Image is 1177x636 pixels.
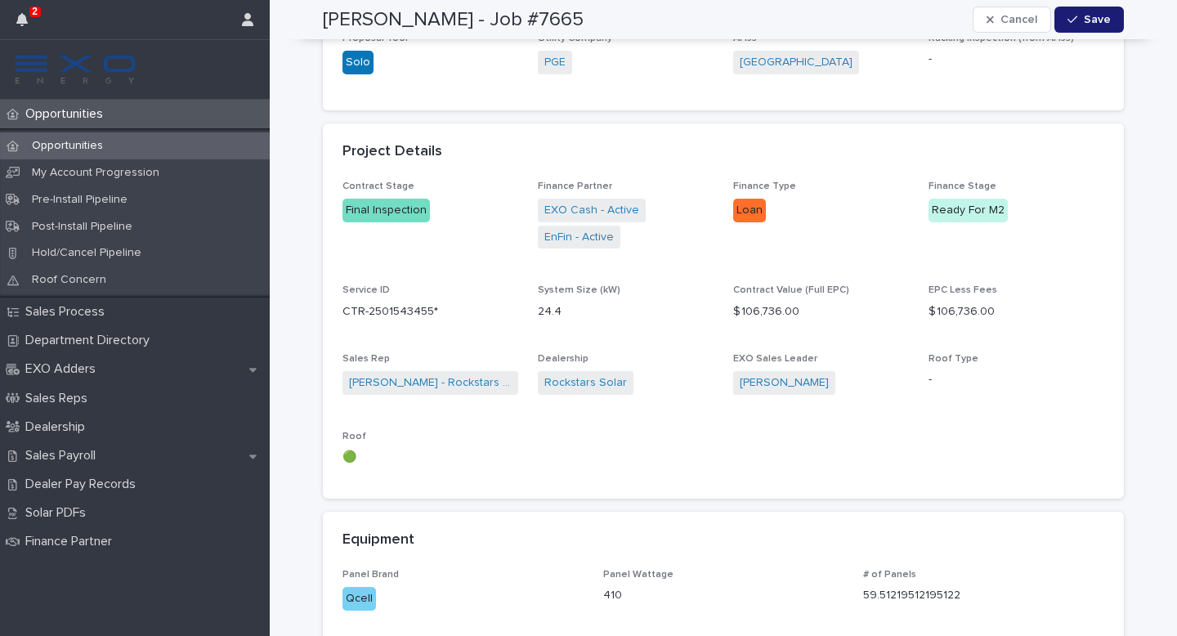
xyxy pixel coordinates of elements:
p: $ 106,736.00 [733,303,909,320]
span: Contract Stage [342,181,414,191]
span: Roof [342,432,366,441]
p: Department Directory [19,333,163,348]
span: AHJs [733,34,757,43]
p: Finance Partner [19,534,125,549]
span: Dealership [538,354,588,364]
a: EnFin - Active [544,229,614,246]
p: 59.51219512195122 [863,587,1104,604]
span: Utility Company [538,34,612,43]
span: Sales Rep [342,354,390,364]
div: 2 [16,10,38,39]
span: Service ID [342,285,390,295]
button: Save [1054,7,1124,33]
span: Proposal Tool [342,34,408,43]
span: System Size (kW) [538,285,620,295]
div: Qcell [342,587,376,611]
p: 2 [32,6,38,17]
span: Finance Type [733,181,796,191]
p: Post-Install Pipeline [19,220,145,234]
a: EXO Cash - Active [544,202,639,219]
div: Final Inspection [342,199,430,222]
span: Roof Type [929,354,978,364]
h2: Project Details [342,143,442,161]
h2: Equipment [342,531,414,549]
p: 410 [603,587,844,604]
p: Opportunities [19,106,116,122]
span: Racking Inspection (from AHJs) [929,34,1074,43]
span: EPC Less Fees [929,285,997,295]
a: [GEOGRAPHIC_DATA] [740,54,853,71]
p: - [929,51,1104,68]
h2: [PERSON_NAME] - Job #7665 [323,8,584,32]
span: Contract Value (Full EPC) [733,285,849,295]
p: Dealer Pay Records [19,477,149,492]
p: My Account Progression [19,166,172,180]
img: FKS5r6ZBThi8E5hshIGi [13,53,137,86]
span: # of Panels [863,570,916,580]
p: Dealership [19,419,98,435]
span: Finance Stage [929,181,996,191]
a: PGE [544,54,566,71]
a: [PERSON_NAME] [740,374,829,392]
p: 24.4 [538,303,714,320]
p: Sales Payroll [19,448,109,464]
p: Sales Process [19,304,118,320]
p: Opportunities [19,139,116,153]
p: CTR-2501543455* [342,303,438,320]
span: Panel Wattage [603,570,674,580]
span: EXO Sales Leader [733,354,817,364]
p: Roof Concern [19,273,119,287]
p: EXO Adders [19,361,109,377]
p: Sales Reps [19,391,101,406]
a: Rockstars Solar [544,374,627,392]
button: Cancel [973,7,1051,33]
p: 🟢 [342,449,518,466]
span: Finance Partner [538,181,612,191]
div: Loan [733,199,766,222]
div: Ready For M2 [929,199,1008,222]
span: Save [1084,14,1111,25]
p: $ 106,736.00 [929,303,1104,320]
p: Pre-Install Pipeline [19,193,141,207]
span: Panel Brand [342,570,399,580]
p: Solar PDFs [19,505,99,521]
div: Solo [342,51,374,74]
p: Hold/Cancel Pipeline [19,246,154,260]
p: - [929,371,1104,388]
span: Cancel [1000,14,1037,25]
a: [PERSON_NAME] - Rockstars Solar [349,374,512,392]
